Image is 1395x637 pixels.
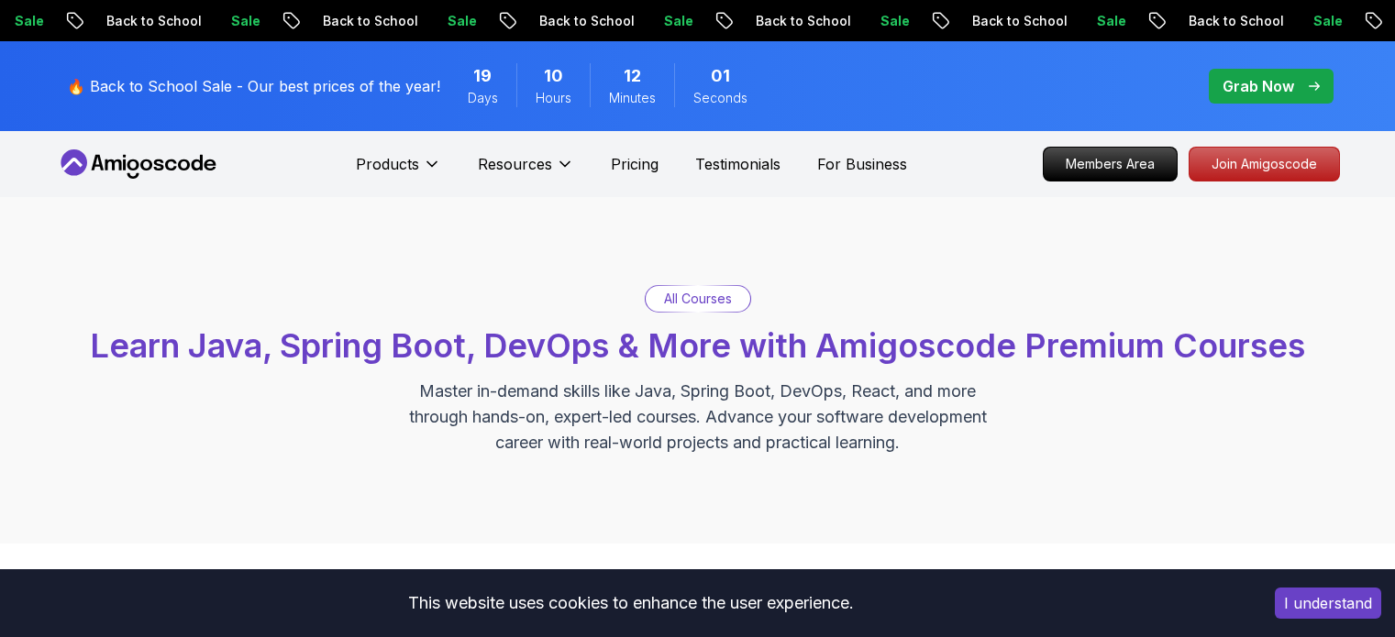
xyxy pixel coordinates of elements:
[865,12,924,30] p: Sale
[307,12,432,30] p: Back to School
[14,583,1247,623] div: This website uses cookies to enhance the user experience.
[1081,12,1140,30] p: Sale
[544,63,563,89] span: 10 Hours
[67,75,440,97] p: 🔥 Back to School Sale - Our best prices of the year!
[478,153,552,175] p: Resources
[473,63,492,89] span: 19 Days
[91,12,216,30] p: Back to School
[1298,12,1356,30] p: Sale
[1044,148,1177,181] p: Members Area
[536,89,571,107] span: Hours
[1190,148,1339,181] p: Join Amigoscode
[1275,588,1381,619] button: Accept cookies
[957,12,1081,30] p: Back to School
[664,290,732,308] p: All Courses
[695,153,781,175] a: Testimonials
[611,153,659,175] a: Pricing
[90,325,1305,366] span: Learn Java, Spring Boot, DevOps & More with Amigoscode Premium Courses
[693,89,747,107] span: Seconds
[711,63,730,89] span: 1 Seconds
[1223,75,1294,97] p: Grab Now
[478,153,574,190] button: Resources
[524,12,648,30] p: Back to School
[609,89,656,107] span: Minutes
[648,12,707,30] p: Sale
[1043,147,1178,181] a: Members Area
[468,89,498,107] span: Days
[740,12,865,30] p: Back to School
[356,153,441,190] button: Products
[817,153,907,175] a: For Business
[216,12,274,30] p: Sale
[390,379,1006,456] p: Master in-demand skills like Java, Spring Boot, DevOps, React, and more through hands-on, expert-...
[356,153,419,175] p: Products
[1173,12,1298,30] p: Back to School
[1189,147,1340,181] a: Join Amigoscode
[624,63,641,89] span: 12 Minutes
[432,12,491,30] p: Sale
